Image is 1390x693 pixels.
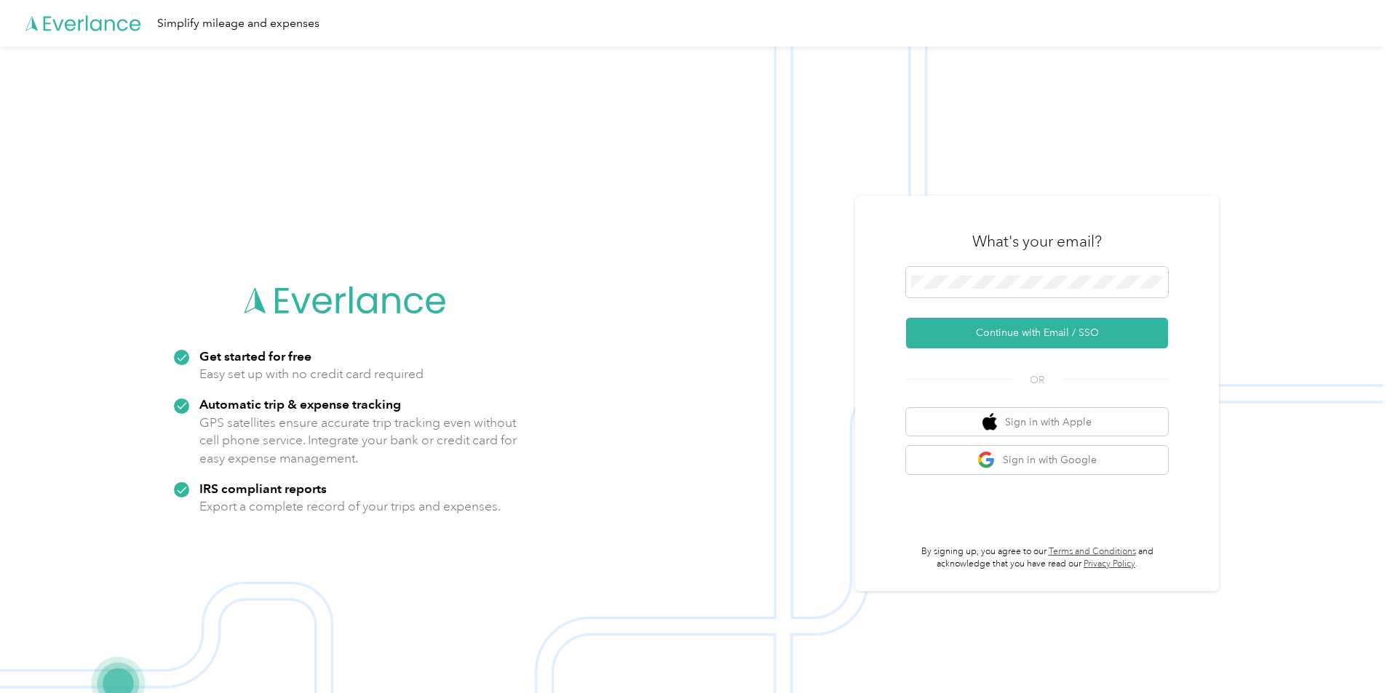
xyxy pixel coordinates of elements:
p: Easy set up with no credit card required [199,365,424,383]
button: apple logoSign in with Apple [906,408,1168,436]
button: Continue with Email / SSO [906,318,1168,348]
button: google logoSign in with Google [906,446,1168,474]
span: OR [1012,372,1063,388]
p: Export a complete record of your trips and expenses. [199,497,501,516]
img: apple logo [982,413,997,431]
p: GPS satellites ensure accurate trip tracking even without cell phone service. Integrate your bank... [199,414,517,468]
strong: IRS compliant reports [199,481,327,496]
a: Terms and Conditions [1049,546,1136,557]
strong: Get started for free [199,348,311,364]
div: Simplify mileage and expenses [157,15,319,33]
img: google logo [977,451,996,469]
p: By signing up, you agree to our and acknowledge that you have read our . [906,545,1168,571]
a: Privacy Policy [1084,558,1135,569]
h3: What's your email? [972,231,1102,252]
strong: Automatic trip & expense tracking [199,396,401,412]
